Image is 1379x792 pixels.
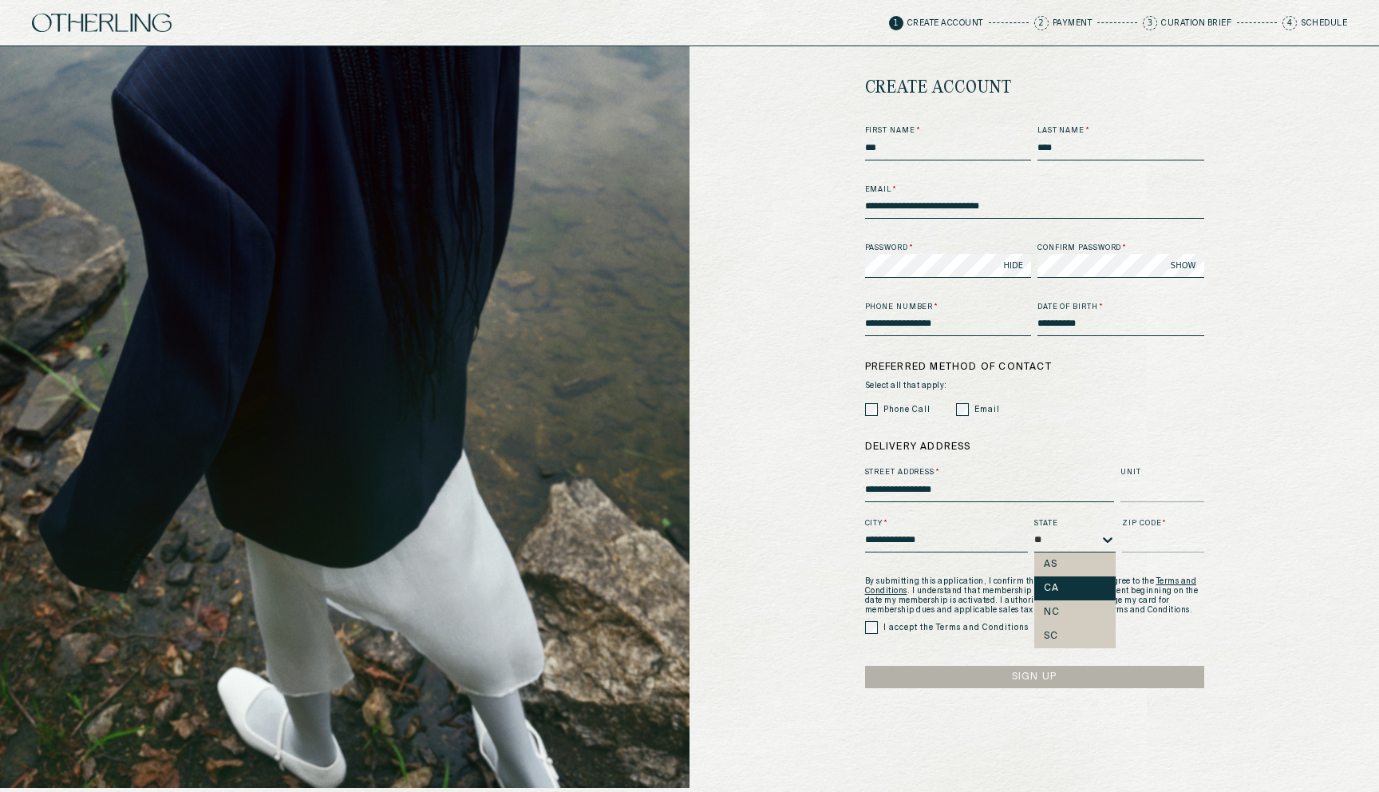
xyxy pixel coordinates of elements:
[865,360,1204,374] label: Preferred method of contact
[865,302,1032,313] label: Phone Number
[1037,125,1204,137] label: Last Name
[865,66,1012,109] h1: create account
[865,381,1204,390] span: Select all that apply:
[1044,607,1106,618] div: NC
[1037,302,1204,313] label: Date of Birth
[1044,583,1106,594] div: CA
[1122,518,1203,529] label: Zip Code
[865,243,1032,254] label: Password
[1034,518,1116,529] label: State
[883,622,1029,634] label: I accept the Terms and Conditions
[907,19,983,27] p: Create Account
[1034,16,1049,30] span: 2
[883,404,931,416] label: Phone Call
[1044,559,1106,570] div: AS
[1034,534,1051,545] input: state-dropdown
[1161,19,1231,27] p: Curation Brief
[865,576,1204,615] p: By submitting this application, I confirm that I have read and agree to the . I understand that m...
[1037,243,1204,254] label: Confirm password
[1171,259,1196,271] span: SHOW
[865,184,1204,196] label: Email
[1301,19,1347,27] p: Schedule
[1143,16,1157,30] span: 3
[32,14,172,33] img: logo
[865,440,1204,454] label: Delivery Address
[865,518,1029,529] label: City
[865,666,1204,688] button: Sign Up
[1044,631,1106,642] div: SC
[865,467,1115,478] label: Street Address
[1282,16,1297,30] span: 4
[889,16,903,30] span: 1
[1120,467,1203,478] label: Unit
[865,577,1197,595] a: Terms and Conditions
[974,404,1000,416] label: Email
[865,125,1032,137] label: First Name
[1004,259,1024,271] span: HIDE
[1053,19,1093,27] p: Payment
